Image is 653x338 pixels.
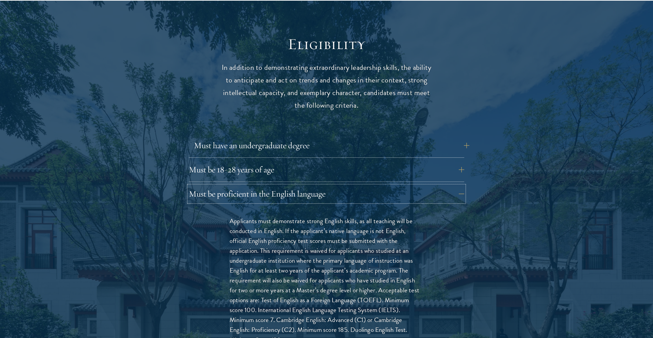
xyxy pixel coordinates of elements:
button: Must be proficient in the English language [189,186,464,202]
button: Must have an undergraduate degree [194,137,469,154]
button: Must be 18-28 years of age [189,162,464,178]
h2: Eligibility [221,35,432,54]
p: In addition to demonstrating extraordinary leadership skills, the ability to anticipate and act o... [221,61,432,112]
